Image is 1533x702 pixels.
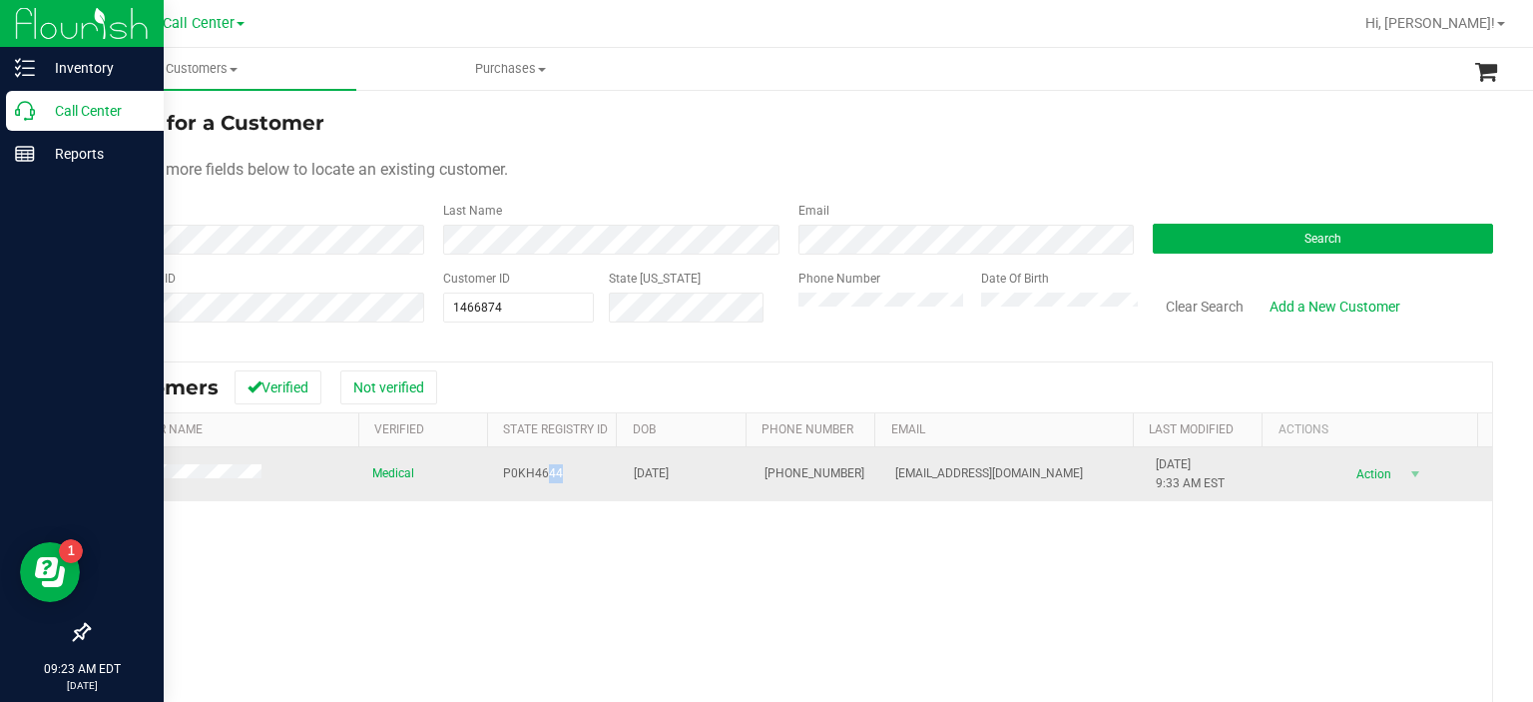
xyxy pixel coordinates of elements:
a: Purchases [356,48,665,90]
p: 09:23 AM EDT [9,660,155,678]
a: Last Modified [1149,422,1234,436]
span: Call Center [163,15,235,32]
p: Reports [35,142,155,166]
span: [DATE] [634,464,669,483]
span: Action [1338,460,1403,488]
span: [PHONE_NUMBER] [765,464,864,483]
label: State [US_STATE] [609,270,701,288]
button: Clear Search [1153,290,1257,324]
a: Phone Number [762,422,853,436]
iframe: Resource center unread badge [59,539,83,563]
p: [DATE] [9,678,155,693]
input: 1466874 [444,294,594,322]
button: Not verified [340,370,437,404]
a: Add a New Customer [1257,290,1413,324]
label: Email [798,202,829,220]
p: Inventory [35,56,155,80]
inline-svg: Reports [15,144,35,164]
span: [DATE] 9:33 AM EST [1156,455,1225,493]
span: Search [1304,232,1341,246]
span: Purchases [357,60,664,78]
a: Verified [374,422,424,436]
span: Search for a Customer [88,111,324,135]
a: DOB [633,422,656,436]
a: State Registry Id [503,422,608,436]
span: Medical [372,464,414,483]
span: Customers [48,60,356,78]
button: Verified [235,370,321,404]
span: P0KH4644 [503,464,563,483]
inline-svg: Inventory [15,58,35,78]
a: Email [891,422,925,436]
inline-svg: Call Center [15,101,35,121]
a: Customers [48,48,356,90]
span: [EMAIL_ADDRESS][DOMAIN_NAME] [895,464,1083,483]
label: Date Of Birth [981,270,1049,288]
div: Actions [1278,422,1470,436]
label: Phone Number [798,270,880,288]
span: Hi, [PERSON_NAME]! [1365,15,1495,31]
span: Use one or more fields below to locate an existing customer. [88,160,508,179]
iframe: Resource center [20,542,80,602]
label: Customer ID [443,270,510,288]
label: Last Name [443,202,502,220]
span: select [1403,460,1428,488]
p: Call Center [35,99,155,123]
button: Search [1153,224,1493,254]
